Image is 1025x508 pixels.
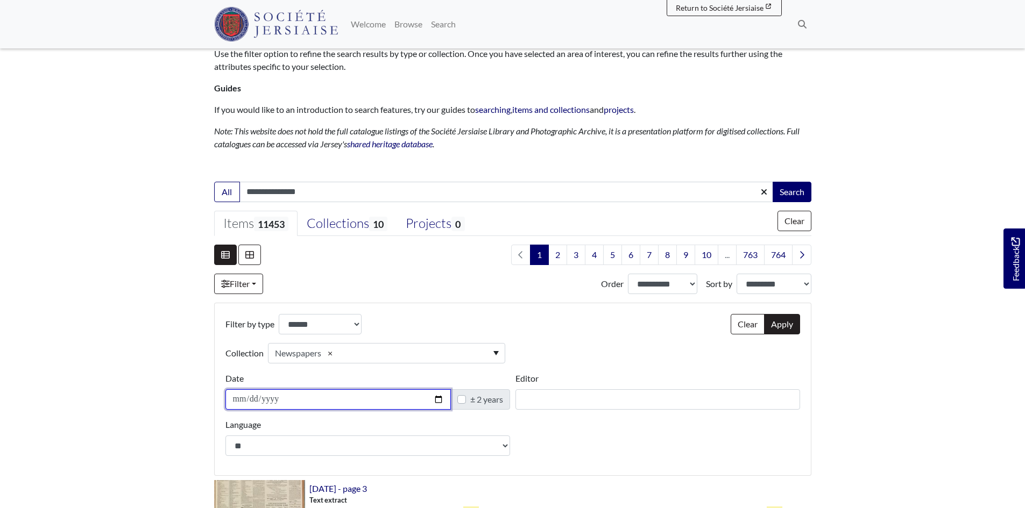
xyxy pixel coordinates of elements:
nav: pagination [507,245,811,265]
a: [DATE] - page 3 [309,483,367,493]
a: shared heritage database [347,139,433,149]
div: Newspapers [275,347,321,360]
a: Search [427,13,460,35]
span: Feedback [1009,238,1022,281]
a: Goto page 9 [676,245,695,265]
a: Next page [792,245,811,265]
a: projects [604,104,634,115]
a: Goto page 764 [764,245,793,265]
a: items and collections [512,104,590,115]
a: Goto page 4 [585,245,604,265]
input: Enter one or more search terms... [239,182,774,202]
button: Apply [764,314,800,334]
strong: Guides [214,83,241,93]
div: Collections [307,216,387,232]
div: Projects [406,216,464,232]
label: Order [601,277,624,290]
div: Items [223,216,288,232]
a: Browse [390,13,427,35]
li: Previous page [511,245,531,265]
label: Date [225,372,244,385]
a: Goto page 10 [695,245,718,265]
a: Would you like to provide feedback? [1003,228,1025,289]
a: Goto page 2 [548,245,567,265]
p: Use the filter option to refine the search results by type or collection. Once you have selected ... [214,47,811,73]
span: 11453 [254,217,288,231]
a: × [323,347,337,360]
span: Goto page 1 [530,245,549,265]
span: 0 [451,217,464,231]
label: Sort by [706,277,732,290]
a: Société Jersiaise logo [214,4,338,44]
button: Clear [777,211,811,231]
a: Goto page 763 [736,245,765,265]
a: Goto page 7 [640,245,659,265]
a: Goto page 8 [658,245,677,265]
em: Note: This website does not hold the full catalogue listings of the Société Jersiaise Library and... [214,126,800,149]
button: Clear [731,314,765,334]
button: All [214,182,240,202]
a: Filter [214,274,263,294]
a: Goto page 6 [621,245,640,265]
a: searching [475,104,511,115]
label: Language [225,418,261,431]
span: Text extract [309,495,347,505]
p: If you would like to an introduction to search features, try our guides to , and . [214,103,811,116]
label: Filter by type [225,314,274,334]
a: Goto page 3 [567,245,585,265]
label: ± 2 years [470,393,503,406]
a: Welcome [347,13,390,35]
span: Return to Société Jersiaise [676,3,764,12]
a: Goto page 5 [603,245,622,265]
label: Editor [515,372,539,385]
label: Collection [225,343,264,363]
button: Search [773,182,811,202]
img: Société Jersiaise [214,7,338,41]
span: 10 [369,217,387,231]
